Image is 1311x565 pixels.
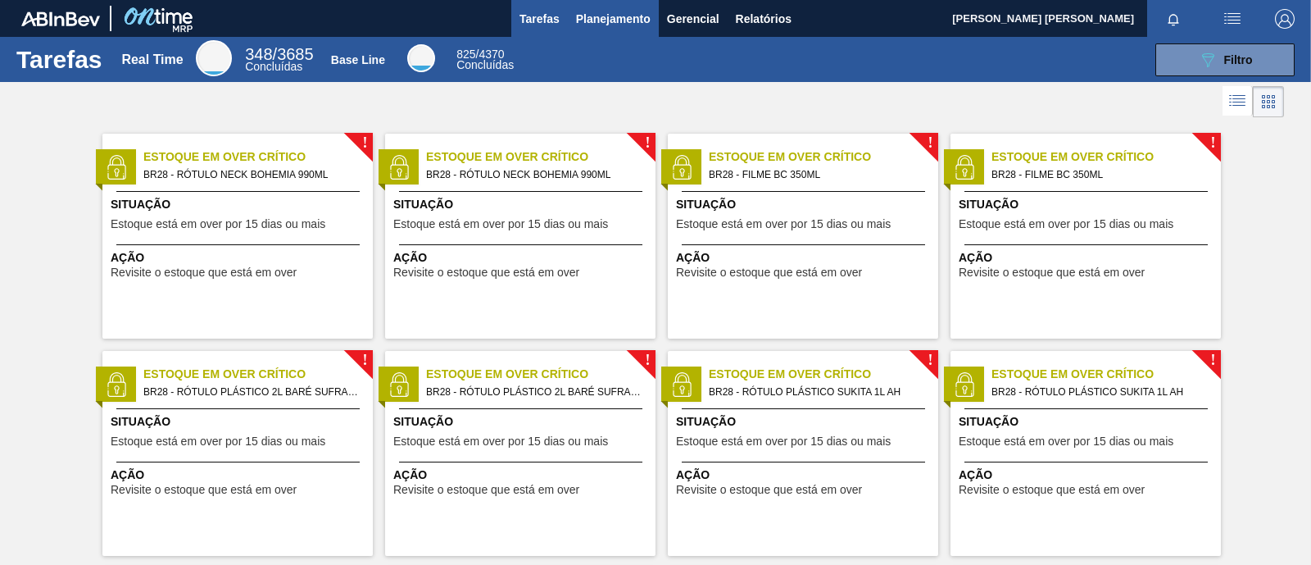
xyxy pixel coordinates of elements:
[362,137,367,149] span: !
[1210,354,1215,367] span: !
[709,366,938,383] span: Estoque em Over Crítico
[959,484,1145,496] span: Revisite o estoque que está em over
[1210,137,1215,149] span: !
[576,9,651,29] span: Planejamento
[111,267,297,279] span: Revisite o estoque que está em over
[111,196,369,213] span: Situação
[1253,86,1284,117] div: Visão em Cards
[387,372,411,397] img: status
[709,383,925,401] span: BR28 - RÓTULO PLÁSTICO SUKITA 1L AH
[959,196,1217,213] span: Situação
[519,9,560,29] span: Tarefas
[393,467,651,484] span: Ação
[952,372,977,397] img: status
[104,372,129,397] img: status
[645,354,650,367] span: !
[959,267,1145,279] span: Revisite o estoque que está em over
[121,52,183,67] div: Real Time
[111,467,369,484] span: Ação
[676,413,934,431] span: Situação
[393,413,651,431] span: Situação
[676,484,862,496] span: Revisite o estoque que está em over
[196,40,232,76] div: Real Time
[16,50,102,69] h1: Tarefas
[991,166,1208,184] span: BR28 - FILME BC 350ML
[21,11,100,26] img: TNhmsLtSVTkK8tSr43FrP2fwEKptu5GPRR3wAAAABJRU5ErkJggg==
[456,58,514,71] span: Concluídas
[143,366,373,383] span: Estoque em Over Crítico
[991,383,1208,401] span: BR28 - RÓTULO PLÁSTICO SUKITA 1L AH
[991,366,1221,383] span: Estoque em Over Crítico
[111,249,369,267] span: Ação
[143,148,373,166] span: Estoque em Over Crítico
[959,249,1217,267] span: Ação
[709,148,938,166] span: Estoque em Over Crítico
[669,372,694,397] img: status
[676,196,934,213] span: Situação
[245,45,272,63] span: 348
[245,48,313,72] div: Real Time
[676,467,934,484] span: Ação
[959,218,1173,230] span: Estoque está em over por 15 dias ou mais
[928,354,932,367] span: !
[952,155,977,180] img: status
[959,467,1217,484] span: Ação
[143,383,360,401] span: BR28 - RÓTULO PLÁSTICO 2L BARÉ SUFRAMA AH
[736,9,792,29] span: Relatórios
[393,484,579,496] span: Revisite o estoque que está em over
[426,166,642,184] span: BR28 - RÓTULO NECK BOHEMIA 990ML
[676,249,934,267] span: Ação
[111,413,369,431] span: Situação
[645,137,650,149] span: !
[1155,43,1295,76] button: Filtro
[407,44,435,72] div: Base Line
[667,9,719,29] span: Gerencial
[456,49,514,71] div: Base Line
[104,155,129,180] img: status
[426,148,655,166] span: Estoque em Over Crítico
[1275,9,1295,29] img: Logout
[669,155,694,180] img: status
[1224,53,1253,66] span: Filtro
[362,354,367,367] span: !
[1223,9,1242,29] img: userActions
[111,484,297,496] span: Revisite o estoque que está em over
[1147,7,1200,30] button: Notificações
[991,148,1221,166] span: Estoque em Over Crítico
[331,53,385,66] div: Base Line
[393,218,608,230] span: Estoque está em over por 15 dias ou mais
[676,267,862,279] span: Revisite o estoque que está em over
[676,218,891,230] span: Estoque está em over por 15 dias ou mais
[928,137,932,149] span: !
[393,196,651,213] span: Situação
[676,435,891,448] span: Estoque está em over por 15 dias ou mais
[959,413,1217,431] span: Situação
[456,48,475,61] span: 825
[426,383,642,401] span: BR28 - RÓTULO PLÁSTICO 2L BARÉ SUFRAMA AH
[387,155,411,180] img: status
[245,60,302,73] span: Concluídas
[456,48,504,61] span: / 4370
[393,435,608,448] span: Estoque está em over por 15 dias ou mais
[393,249,651,267] span: Ação
[709,166,925,184] span: BR28 - FILME BC 350ML
[143,166,360,184] span: BR28 - RÓTULO NECK BOHEMIA 990ML
[959,435,1173,448] span: Estoque está em over por 15 dias ou mais
[426,366,655,383] span: Estoque em Over Crítico
[111,435,325,448] span: Estoque está em over por 15 dias ou mais
[111,218,325,230] span: Estoque está em over por 15 dias ou mais
[393,267,579,279] span: Revisite o estoque que está em over
[1223,86,1253,117] div: Visão em Lista
[245,45,313,63] span: / 3685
